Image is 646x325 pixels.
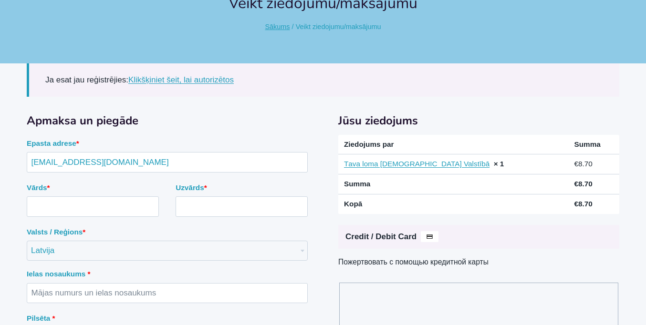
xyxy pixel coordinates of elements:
label: Valsts / Reģions [27,223,308,241]
span: € [574,180,579,188]
a: Тava loma [DEMOGRAPHIC_DATA] Valstībā [344,160,490,168]
span: Valsts / Reģions [27,241,308,261]
span: Veikt ziedojumu/maksājumu [296,23,381,30]
span: € [574,200,579,208]
h3: Apmaksa un piegāde [27,112,308,129]
a: Sākums [265,23,290,30]
th: Kopā [338,194,569,214]
bdi: 8.70 [574,160,593,168]
label: Vārds [27,179,159,197]
nav: Breadcrumbs [265,21,381,32]
label: Ielas nosaukums [27,265,308,283]
span: € [574,160,579,168]
h3: Jūsu ziedojums [323,112,619,129]
label: Uzvārds [176,179,308,197]
img: Credit / Debit Card [421,231,438,243]
label: Epasta adrese [27,135,308,152]
th: Summa [569,135,619,154]
bdi: 8.70 [574,180,593,188]
p: Пожертвовать с помощью кредитной карты [338,256,619,267]
input: Mājas numurs un ielas nosaukums [27,283,308,304]
span: Latvija [27,241,307,260]
div: Ja esat jau reģistrējies: [27,63,619,97]
strong: × 1 [494,160,504,168]
th: Summa [338,174,569,194]
a: Klikšķiniet šeit, lai autorizētos [128,75,234,84]
th: Ziedojums par [338,135,569,154]
label: Credit / Debit Card [338,225,619,249]
span: / [292,23,294,30]
bdi: 8.70 [574,200,593,208]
